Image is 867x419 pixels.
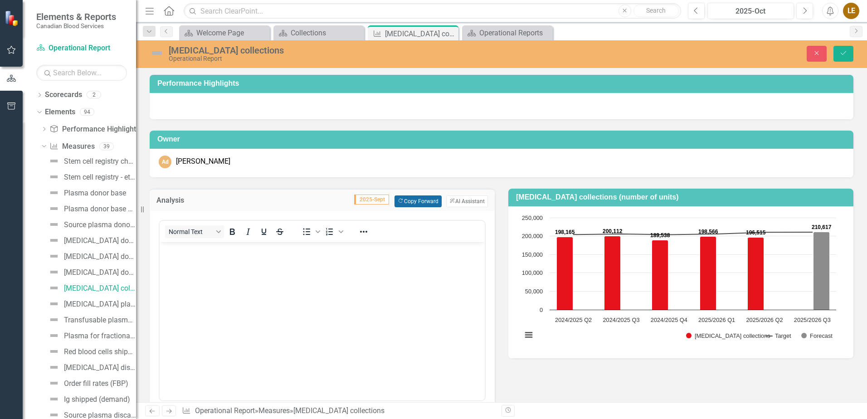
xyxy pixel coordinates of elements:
text: 200,000 [522,233,543,239]
div: [MEDICAL_DATA] donor base (active donors) [64,237,136,245]
text: 0 [540,307,543,313]
div: Source plasma donor frequency [64,221,136,229]
button: Copy Forward [395,195,441,207]
text: 2024/2025 Q2 [555,317,592,323]
div: Collections [291,27,362,39]
img: Not Defined [49,203,59,214]
a: Scorecards [45,90,82,100]
a: Ig shipped (demand) [46,392,130,406]
input: Search Below... [36,65,127,81]
img: Not Defined [49,156,59,166]
text: 200,112 [603,228,623,234]
a: Source plasma donor frequency [46,217,136,232]
a: [MEDICAL_DATA] donor frequency [46,265,136,279]
a: [MEDICAL_DATA] discard rate [46,360,136,375]
a: Plasma donor base [46,185,126,200]
a: Performance Highlights [49,124,139,135]
img: Not Defined [49,330,59,341]
img: Not Defined [49,251,59,262]
text: 210,617 [812,224,832,230]
g: Whole blood collections, series 1 of 3. Bar series with 6 bars. [557,218,813,310]
img: Not Defined [150,46,164,60]
h3: Performance Highlights [157,79,849,88]
path: 2024/2025 Q4, 189,538. Whole blood collections. [652,240,668,310]
a: Order fill rates (FBP) [46,376,128,390]
path: 2025/2026 Q3, 210,617. Forecast. [813,232,830,310]
text: 150,000 [522,251,543,258]
div: Plasma donor base churn (new, reinstated, lapsed) [64,205,136,213]
div: [MEDICAL_DATA] donor frequency [64,268,136,277]
path: 2024/2025 Q2, 198,165. Whole blood collections. [557,237,573,310]
button: AI Assistant [446,195,488,207]
button: LE [843,3,859,19]
div: Operational Report [169,55,544,62]
span: Search [646,7,666,14]
text: 100,000 [522,269,543,276]
button: Search [633,5,679,17]
div: [PERSON_NAME] [176,156,230,167]
a: Measures [258,406,290,415]
text: 189,538 [650,232,670,239]
img: Not Defined [49,362,59,373]
div: Plasma donor base [64,189,126,197]
div: Red blood cells shipped (demand) [64,348,136,356]
div: 39 [99,142,114,150]
input: Search ClearPoint... [184,3,681,19]
a: Collections [276,27,362,39]
div: Stem cell registry churn [64,157,136,166]
a: Operational Report [195,406,255,415]
img: Not Defined [49,298,59,309]
button: Underline [256,225,272,238]
span: Normal Text [169,228,213,235]
path: 2025/2026 Q2, 196,515. Whole blood collections. [748,238,764,310]
button: Strikethrough [272,225,287,238]
div: Welcome Page [196,27,268,39]
img: Not Defined [49,346,59,357]
text: 198,165 [555,229,575,235]
img: Not Defined [49,219,59,230]
img: Not Defined [49,235,59,246]
div: [MEDICAL_DATA] collections [64,284,136,292]
text: 50,000 [525,288,543,295]
svg: Interactive chart [517,213,841,349]
a: Stem cell registry churn [46,154,136,168]
div: [MEDICAL_DATA] collections [385,28,456,39]
img: Not Defined [49,187,59,198]
a: Plasma for fractionation (litres collected) [46,328,136,343]
a: Transfusable plasma collections (litres) [46,312,136,327]
button: Bold [224,225,240,238]
div: Order fill rates (FBP) [64,380,128,388]
h3: Analysis [156,196,213,205]
div: [MEDICAL_DATA] platelet collections [64,300,136,308]
a: Measures [49,141,94,152]
iframe: Rich Text Area [160,242,485,400]
a: [MEDICAL_DATA] donor base (active donors) [46,233,136,248]
div: 2025-Oct [711,6,791,17]
div: Operational Reports [479,27,550,39]
text: 2025/2026 Q2 [746,317,783,323]
text: 198,566 [698,229,718,235]
img: Not Defined [49,314,59,325]
a: [MEDICAL_DATA] collections [46,281,136,295]
span: 2025-Sept [354,195,389,205]
button: Block Normal Text [165,225,224,238]
img: Not Defined [49,171,59,182]
div: 94 [80,108,94,116]
text: 2025/2026 Q3 [794,317,831,323]
img: Not Defined [49,378,59,389]
a: Elements [45,107,75,117]
div: Ad [159,156,171,168]
text: 196,515 [746,229,766,236]
a: [MEDICAL_DATA] platelet collections [46,297,136,311]
div: [MEDICAL_DATA] donor base churn (new, reinstated, lapsed) [64,253,136,261]
text: 2025/2026 Q1 [698,317,735,323]
div: Numbered list [322,225,345,238]
path: 2025/2026 Q1, 198,566. Whole blood collections. [700,237,716,310]
button: Reveal or hide additional toolbar items [356,225,371,238]
div: Ig shipped (demand) [64,395,130,404]
a: Red blood cells shipped (demand) [46,344,136,359]
h3: Owner [157,135,849,143]
div: » » [182,406,495,416]
button: View chart menu, Chart [522,329,535,341]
